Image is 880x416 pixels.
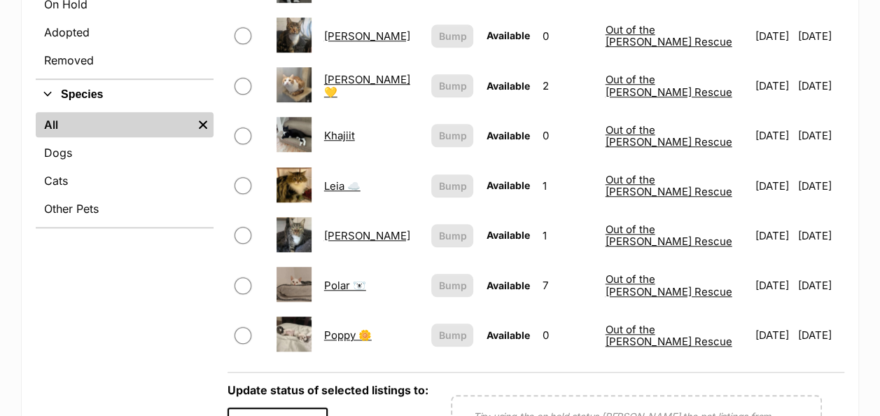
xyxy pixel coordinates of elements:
[324,179,361,193] a: Leia ☁️
[486,29,529,41] span: Available
[431,174,473,197] button: Bump
[324,328,372,342] a: Poppy 🌼
[36,140,214,165] a: Dogs
[486,80,529,92] span: Available
[431,274,473,297] button: Bump
[193,112,214,137] a: Remove filter
[36,48,214,73] a: Removed
[536,311,598,359] td: 0
[438,179,466,193] span: Bump
[798,111,843,160] td: [DATE]
[750,212,797,260] td: [DATE]
[536,12,598,60] td: 0
[36,112,193,137] a: All
[324,229,410,242] a: [PERSON_NAME]
[438,328,466,342] span: Bump
[438,278,466,293] span: Bump
[605,173,732,198] a: Out of the [PERSON_NAME] Rescue
[486,229,529,241] span: Available
[324,279,366,292] a: Polar 🐻‍❄️
[536,111,598,160] td: 0
[431,74,473,97] button: Bump
[431,324,473,347] button: Bump
[486,179,529,191] span: Available
[605,223,732,248] a: Out of the [PERSON_NAME] Rescue
[798,162,843,210] td: [DATE]
[605,23,732,48] a: Out of the [PERSON_NAME] Rescue
[750,12,797,60] td: [DATE]
[324,29,410,43] a: [PERSON_NAME]
[536,261,598,310] td: 7
[438,128,466,143] span: Bump
[438,228,466,243] span: Bump
[750,311,797,359] td: [DATE]
[536,162,598,210] td: 1
[798,311,843,359] td: [DATE]
[750,261,797,310] td: [DATE]
[36,20,214,45] a: Adopted
[36,168,214,193] a: Cats
[431,25,473,48] button: Bump
[798,212,843,260] td: [DATE]
[605,73,732,98] a: Out of the [PERSON_NAME] Rescue
[486,279,529,291] span: Available
[536,212,598,260] td: 1
[536,62,598,110] td: 2
[605,323,732,348] a: Out of the [PERSON_NAME] Rescue
[750,162,797,210] td: [DATE]
[324,73,410,98] a: [PERSON_NAME] 💛
[798,261,843,310] td: [DATE]
[605,272,732,298] a: Out of the [PERSON_NAME] Rescue
[750,62,797,110] td: [DATE]
[486,329,529,341] span: Available
[798,62,843,110] td: [DATE]
[438,78,466,93] span: Bump
[438,29,466,43] span: Bump
[36,196,214,221] a: Other Pets
[36,85,214,104] button: Species
[431,124,473,147] button: Bump
[605,123,732,148] a: Out of the [PERSON_NAME] Rescue
[750,111,797,160] td: [DATE]
[798,12,843,60] td: [DATE]
[228,383,428,397] label: Update status of selected listings to:
[324,129,355,142] a: Khajiit
[36,109,214,227] div: Species
[431,224,473,247] button: Bump
[486,130,529,141] span: Available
